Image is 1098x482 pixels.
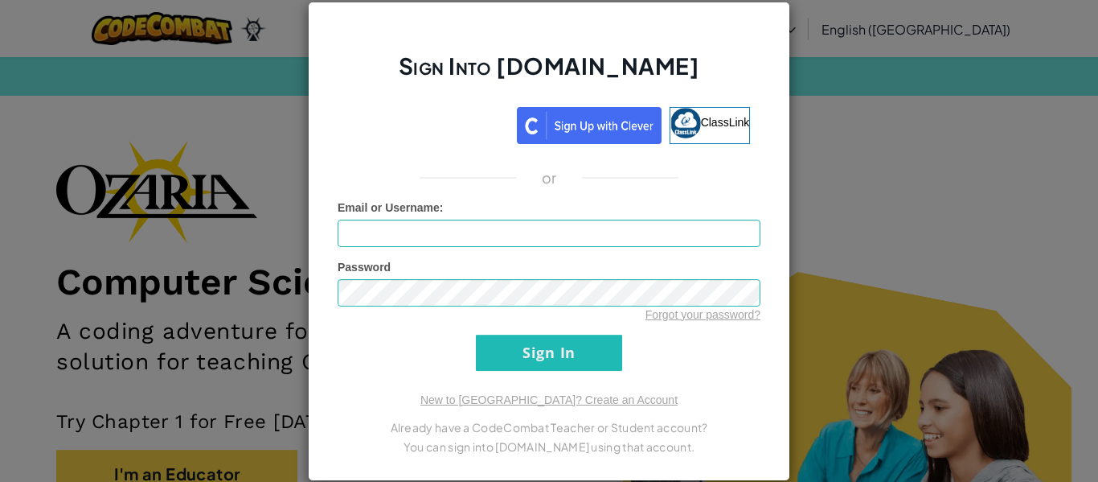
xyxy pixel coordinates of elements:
span: ClassLink [701,115,750,128]
p: or [542,168,557,187]
img: clever_sso_button@2x.png [517,107,662,144]
h2: Sign Into [DOMAIN_NAME] [338,51,760,97]
a: New to [GEOGRAPHIC_DATA]? Create an Account [420,393,678,406]
img: classlink-logo-small.png [670,108,701,138]
label: : [338,200,444,216]
span: Email or Username [338,201,440,214]
p: You can sign into [DOMAIN_NAME] using that account. [338,437,760,456]
p: Already have a CodeCombat Teacher or Student account? [338,418,760,437]
span: Password [338,261,391,274]
input: Sign In [476,335,622,371]
iframe: Sign in with Google Button [340,105,517,141]
a: Forgot your password? [645,308,760,321]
